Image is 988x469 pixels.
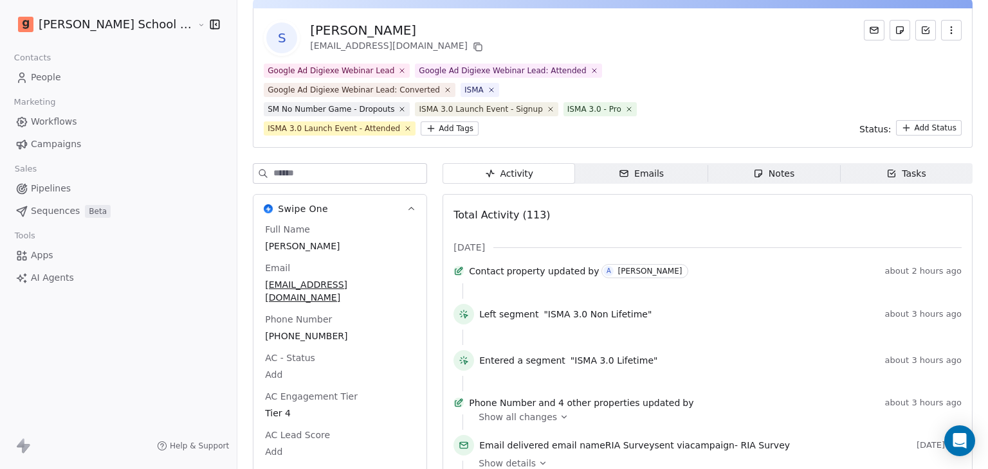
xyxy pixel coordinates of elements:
[10,111,226,132] a: Workflows
[265,368,415,381] span: Add
[479,439,790,452] span: email name sent via campaign -
[278,202,328,215] span: Swipe One
[31,204,80,218] span: Sequences
[262,390,360,403] span: AC Engagement Tier
[268,103,394,115] div: SM No Number Game - Dropouts
[469,396,536,409] span: Phone Number
[262,223,313,236] span: Full Name
[31,271,74,285] span: AI Agents
[262,429,333,441] span: AC Lead Score
[479,354,565,367] span: Entered a segment
[10,245,226,266] a: Apps
[944,425,975,456] div: Open Intercom Messenger
[740,440,790,450] span: RIA Survey
[605,440,655,450] span: RIA Survey
[419,65,586,76] div: Google Ad Digiexe Webinar Lead: Attended
[310,39,486,55] div: [EMAIL_ADDRESS][DOMAIN_NAME]
[268,65,394,76] div: Google Ad Digiexe Webinar Lead
[453,209,550,221] span: Total Activity (113)
[479,411,953,423] a: Show all changes
[419,103,542,115] div: ISMA 3.0 Launch Event - Signup
[886,167,926,181] div: Tasks
[885,355,962,366] span: about 3 hours ago
[588,265,599,278] span: by
[10,267,226,288] a: AI Agents
[262,351,318,364] span: AC - Status
[8,93,61,112] span: Marketing
[9,159,42,179] span: Sales
[917,440,962,450] span: [DATE]
[479,308,538,321] span: Left segment
[10,178,226,199] a: Pipelines
[682,396,693,409] span: by
[464,84,484,96] div: ISMA
[31,182,71,195] span: Pipelines
[571,354,658,367] span: "ISMA 3.0 Lifetime"
[896,120,962,136] button: Add Status
[253,195,426,223] button: Swipe OneSwipe One
[479,440,549,450] span: Email delivered
[753,167,794,181] div: Notes
[453,241,485,254] span: [DATE]
[268,84,440,96] div: Google Ad Digiexe Webinar Lead: Converted
[507,265,586,278] span: property updated
[310,21,486,39] div: [PERSON_NAME]
[265,278,415,304] span: [EMAIL_ADDRESS][DOMAIN_NAME]
[9,226,41,245] span: Tools
[264,204,273,213] img: Swipe One
[859,123,891,136] span: Status:
[544,308,652,321] span: "ISMA 3.0 Non Lifetime"
[885,266,962,276] span: about 2 hours ago
[31,115,77,128] span: Workflows
[469,265,504,278] span: Contact
[170,441,229,451] span: Help & Support
[8,48,57,67] span: Contacts
[885,309,962,319] span: about 3 hours ago
[265,407,415,420] span: Tier 4
[31,249,53,262] span: Apps
[10,67,226,88] a: People
[619,167,664,181] div: Emails
[39,16,194,33] span: [PERSON_NAME] School of Finance LLP
[265,240,415,252] span: [PERSON_NAME]
[31,137,81,151] span: Campaigns
[268,123,400,134] div: ISMA 3.0 Launch Event - Attended
[265,445,415,458] span: Add
[31,71,61,84] span: People
[18,17,33,32] img: Goela%20School%20Logos%20(4).png
[538,396,680,409] span: and 4 other properties updated
[262,313,334,326] span: Phone Number
[266,22,297,53] span: S
[10,200,226,222] a: SequencesBeta
[607,266,611,276] div: A
[10,134,226,155] a: Campaigns
[265,330,415,342] span: [PHONE_NUMBER]
[15,13,188,35] button: [PERSON_NAME] School of Finance LLP
[421,121,479,136] button: Add Tags
[885,398,962,408] span: about 3 hours ago
[262,261,293,274] span: Email
[157,441,229,451] a: Help & Support
[567,103,621,115] div: ISMA 3.0 - Pro
[85,205,111,218] span: Beta
[617,267,682,276] div: [PERSON_NAME]
[479,411,557,423] span: Show all changes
